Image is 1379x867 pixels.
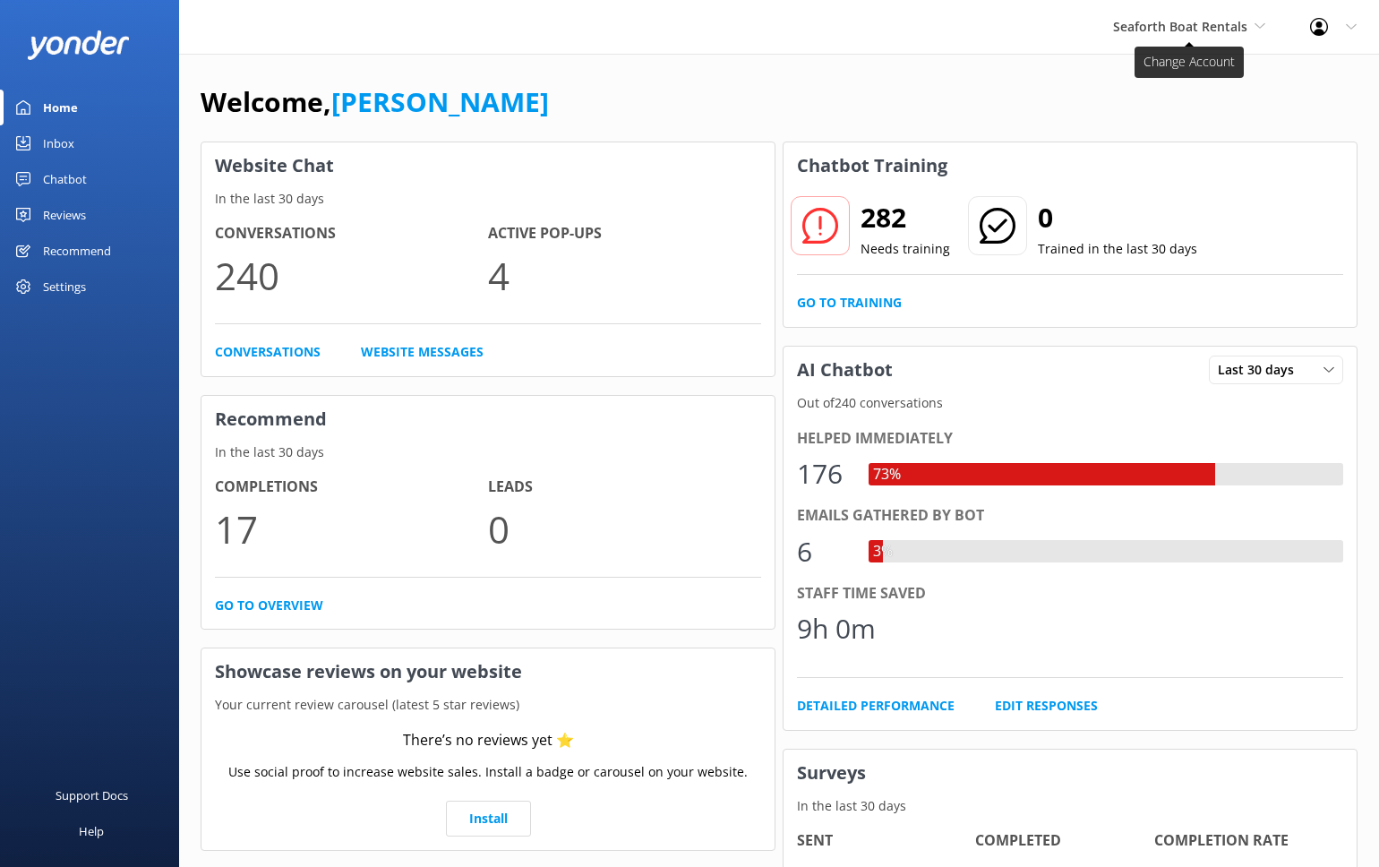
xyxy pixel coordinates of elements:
span: Last 30 days [1218,360,1305,380]
h4: Completion Rate [1154,829,1332,853]
p: Out of 240 conversations [784,393,1357,413]
a: Website Messages [361,342,484,362]
h3: Chatbot Training [784,142,961,189]
p: 17 [215,499,488,559]
div: Settings [43,269,86,305]
a: Install [446,801,531,837]
div: Staff time saved [797,582,1343,605]
h4: Completions [215,476,488,499]
div: 73% [869,463,905,486]
div: 176 [797,452,851,495]
div: Help [79,813,104,849]
div: Recommend [43,233,111,269]
h3: AI Chatbot [784,347,906,393]
h4: Sent [797,829,975,853]
div: Inbox [43,125,74,161]
p: Use social proof to increase website sales. Install a badge or carousel on your website. [228,762,748,782]
p: 240 [215,245,488,305]
h3: Website Chat [201,142,775,189]
div: There’s no reviews yet ⭐ [403,729,574,752]
p: Trained in the last 30 days [1038,239,1197,259]
div: Emails gathered by bot [797,504,1343,528]
div: 9h 0m [797,607,876,650]
p: 0 [488,499,761,559]
h1: Welcome, [201,81,549,124]
div: Reviews [43,197,86,233]
a: Edit Responses [995,696,1098,716]
a: Detailed Performance [797,696,955,716]
div: 3% [869,540,897,563]
p: In the last 30 days [201,189,775,209]
h4: Conversations [215,222,488,245]
h3: Recommend [201,396,775,442]
div: Helped immediately [797,427,1343,451]
div: Support Docs [56,777,128,813]
a: Conversations [215,342,321,362]
h4: Leads [488,476,761,499]
div: 6 [797,530,851,573]
div: Chatbot [43,161,87,197]
p: In the last 30 days [201,442,775,462]
h2: 0 [1038,196,1197,239]
h2: 282 [861,196,950,239]
p: Your current review carousel (latest 5 star reviews) [201,695,775,715]
a: Go to Training [797,293,902,313]
h3: Showcase reviews on your website [201,648,775,695]
a: Go to overview [215,596,323,615]
div: Home [43,90,78,125]
h4: Active Pop-ups [488,222,761,245]
a: [PERSON_NAME] [331,83,549,120]
p: In the last 30 days [784,796,1357,816]
img: yonder-white-logo.png [27,30,130,60]
p: 4 [488,245,761,305]
h3: Surveys [784,750,1357,796]
p: Needs training [861,239,950,259]
h4: Completed [975,829,1153,853]
span: Seaforth Boat Rentals [1113,18,1247,35]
